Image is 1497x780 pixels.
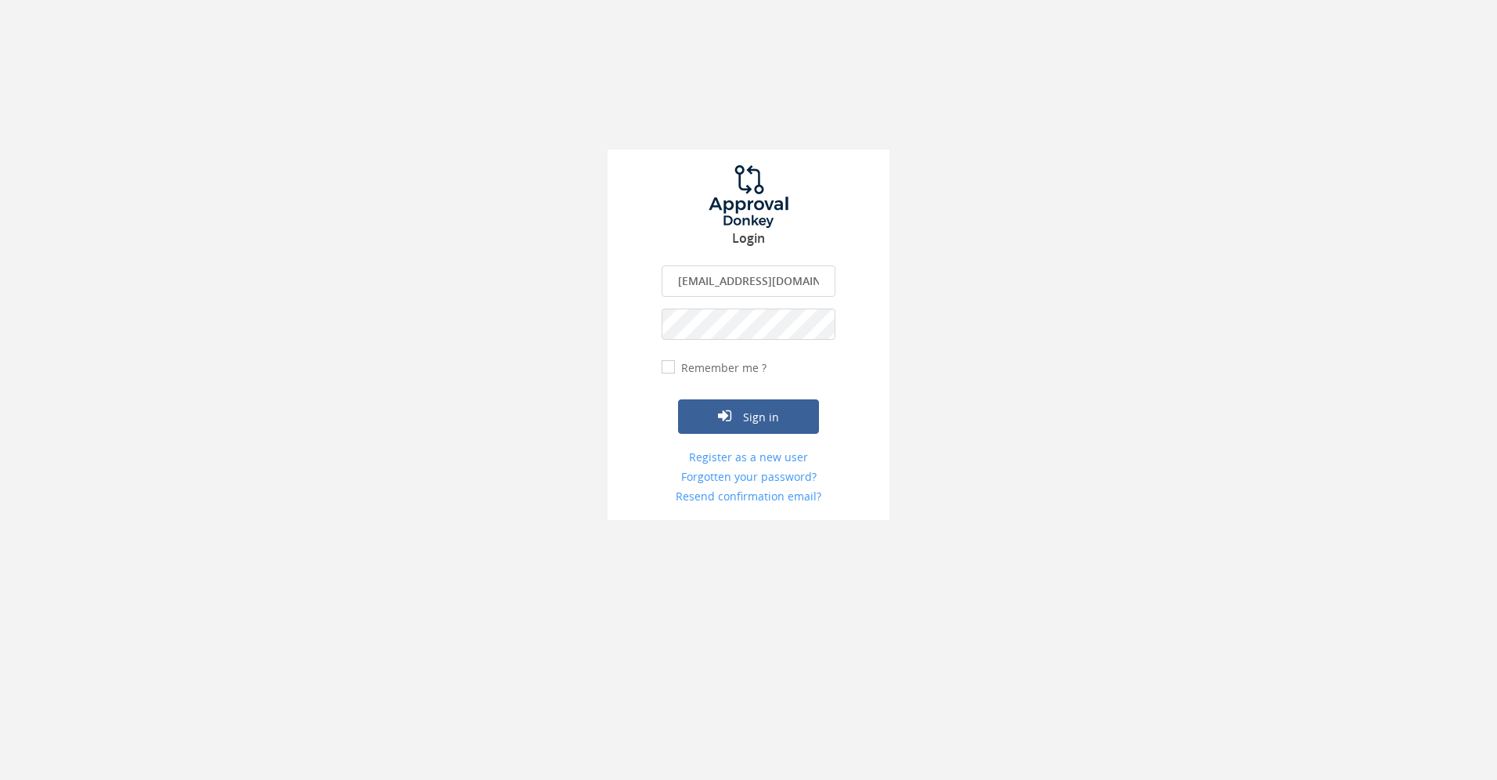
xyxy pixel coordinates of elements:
a: Resend confirmation email? [662,489,835,504]
a: Forgotten your password? [662,469,835,485]
h3: Login [608,232,889,246]
img: logo.png [690,165,807,228]
input: Enter your Email [662,265,835,297]
button: Sign in [678,399,819,434]
label: Remember me ? [677,360,767,376]
a: Register as a new user [662,450,835,465]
